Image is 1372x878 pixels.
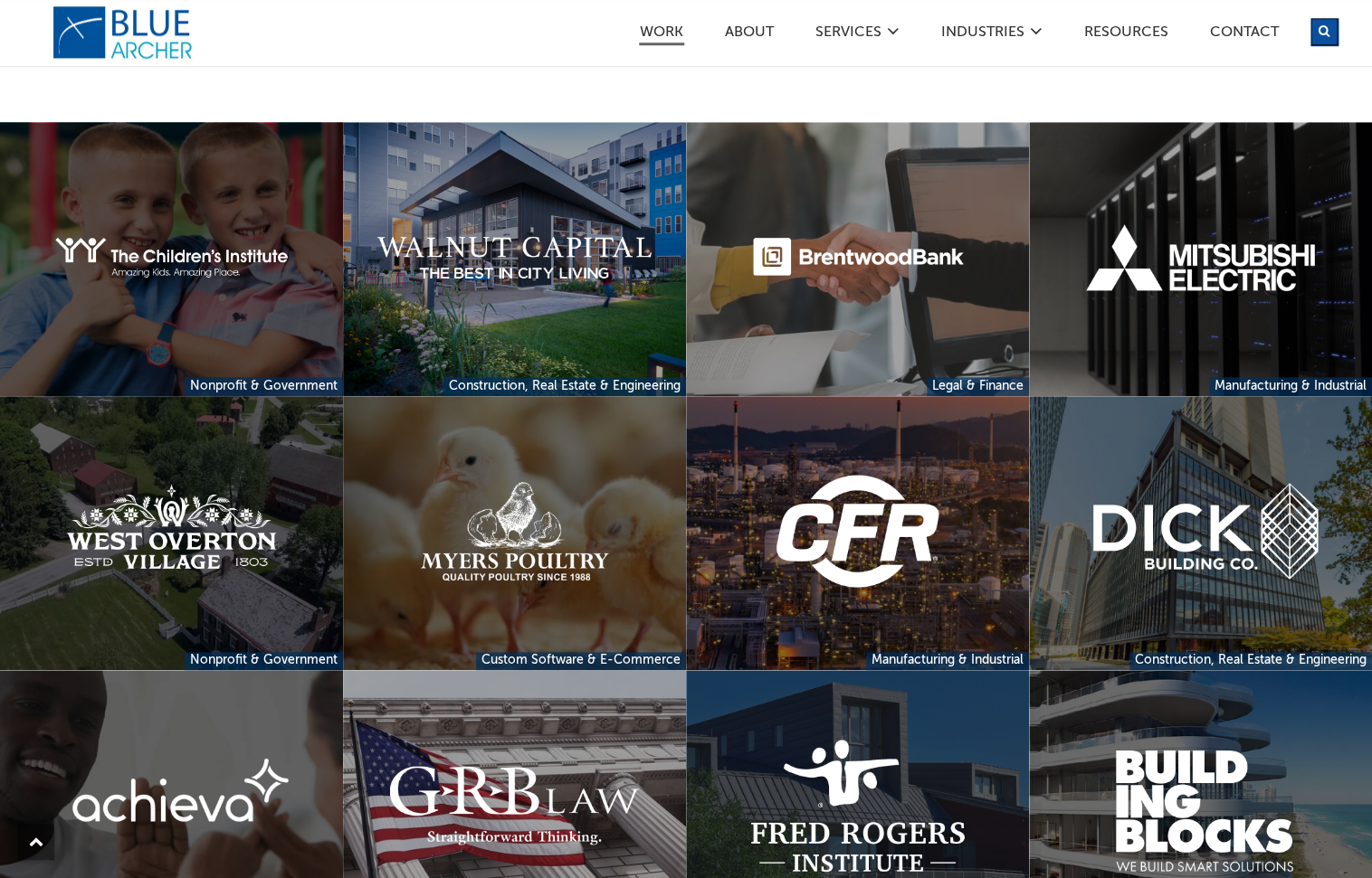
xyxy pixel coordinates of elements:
a: Custom Software & E-Commerce [476,652,686,671]
a: Construction, Real Estate & Engineering [443,377,686,396]
a: logo [52,5,197,60]
a: Work [639,25,684,45]
a: Manufacturing & Industrial [866,652,1029,671]
a: Contact [1209,25,1280,44]
a: Industries [940,25,1025,44]
a: Nonprofit & Government [185,652,343,671]
a: Nonprofit & Government [185,377,343,396]
a: Legal & Finance [927,377,1029,396]
a: Construction, Real Estate & Engineering [1129,652,1372,671]
a: SERVICES [815,25,882,44]
a: Manufacturing & Industrial [1209,377,1372,396]
a: Resources [1083,25,1169,44]
a: ABOUT [724,25,775,44]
